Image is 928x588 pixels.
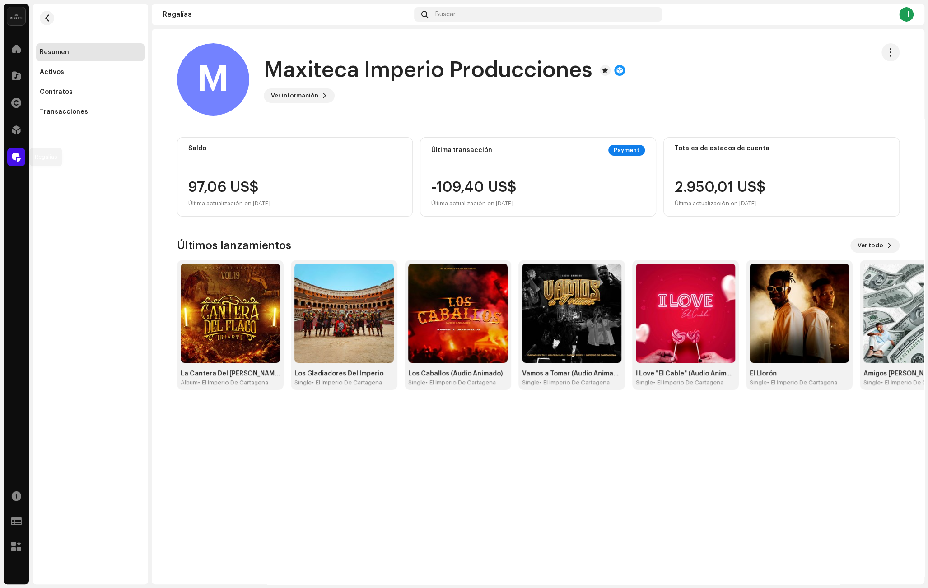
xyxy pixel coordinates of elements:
div: Single [750,379,767,386]
button: Ver todo [850,238,900,253]
div: Totales de estados de cuenta [675,145,888,152]
div: Los Caballos (Audio Animado) [408,370,508,377]
div: Album [181,379,198,386]
div: Single [863,379,881,386]
div: Última transacción [431,147,492,154]
div: La Cantera Del [PERSON_NAME], Vol. 19 [181,370,280,377]
div: Resumen [40,49,69,56]
div: Single [294,379,312,386]
img: cb8e764e-96d9-42af-bf4a-0b83791b5522 [750,264,849,363]
div: Activos [40,69,64,76]
button: Ver información [264,88,335,103]
div: Última actualización en [DATE] [188,198,270,209]
span: Buscar [435,11,456,18]
div: • El Imperio De Cartagena [198,379,268,386]
div: • El Imperio De Cartagena [425,379,496,386]
re-m-nav-item: Resumen [36,43,145,61]
div: Regalías [163,11,410,18]
re-o-card-value: Saldo [177,137,413,217]
div: Contratos [40,88,73,96]
img: 50490781-bcd8-4268-88f1-dddc30239059 [181,264,280,363]
span: Ver información [271,87,318,105]
re-m-nav-item: Contratos [36,83,145,101]
span: Ver todo [858,236,883,255]
div: Última actualización en [DATE] [675,198,766,209]
div: H [899,7,914,22]
div: Payment [608,145,645,156]
re-m-nav-item: Transacciones [36,103,145,121]
re-m-nav-item: Activos [36,63,145,81]
re-o-card-value: Totales de estados de cuenta [663,137,900,217]
img: cffb6b9f-11ed-4b69-9eec-ea3bc8ef65d2 [522,264,621,363]
div: M [177,43,249,116]
div: Single [408,379,425,386]
div: El Llorón [750,370,849,377]
div: I Love "El Cable" (Audio Animado) [636,370,735,377]
div: Saldo [188,145,402,152]
div: Última actualización en [DATE] [431,198,517,209]
img: a4535538-f1c6-4ed9-9c38-87a77b72ea0d [636,264,735,363]
div: Single [522,379,539,386]
div: • El Imperio De Cartagena [767,379,837,386]
div: Transacciones [40,108,88,116]
img: 02a7c2d3-3c89-4098-b12f-2ff2945c95ee [7,7,25,25]
h3: Últimos lanzamientos [177,238,291,253]
div: Los Gladiadores Del Imperio [294,370,394,377]
div: • El Imperio De Cartagena [653,379,723,386]
div: Single [636,379,653,386]
img: e2ba8189-df28-46cd-923c-a7b6c2dbaf53 [408,264,508,363]
h1: Maxiteca Imperio Producciones [264,56,592,85]
div: • El Imperio De Cartagena [539,379,610,386]
div: • El Imperio De Cartagena [312,379,382,386]
div: Vamos a Tomar (Audio Animado) [522,370,621,377]
img: f5ea16af-dceb-4361-9766-d8a09bf968e4 [294,264,394,363]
